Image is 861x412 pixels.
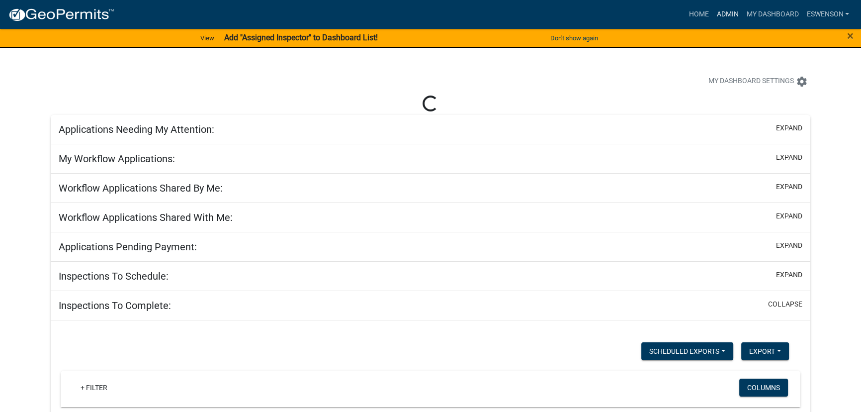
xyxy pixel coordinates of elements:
[776,240,802,251] button: expand
[768,299,802,309] button: collapse
[224,33,378,42] strong: Add "Assigned Inspector" to Dashboard List!
[59,211,233,223] h5: Workflow Applications Shared With Me:
[59,153,175,165] h5: My Workflow Applications:
[59,270,169,282] h5: Inspections To Schedule:
[776,270,802,280] button: expand
[641,342,733,360] button: Scheduled Exports
[59,182,223,194] h5: Workflow Applications Shared By Me:
[59,241,197,253] h5: Applications Pending Payment:
[712,5,742,24] a: Admin
[59,123,214,135] h5: Applications Needing My Attention:
[685,5,712,24] a: Home
[741,342,789,360] button: Export
[742,5,802,24] a: My Dashboard
[546,30,602,46] button: Don't show again
[796,76,808,88] i: settings
[708,76,794,88] span: My Dashboard Settings
[196,30,218,46] a: View
[59,300,171,311] h5: Inspections To Complete:
[776,211,802,221] button: expand
[700,72,816,91] button: My Dashboard Settingssettings
[73,379,115,397] a: + Filter
[776,123,802,133] button: expand
[776,182,802,192] button: expand
[776,152,802,163] button: expand
[847,30,854,42] button: Close
[847,29,854,43] span: ×
[739,379,788,397] button: Columns
[802,5,853,24] a: eswenson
